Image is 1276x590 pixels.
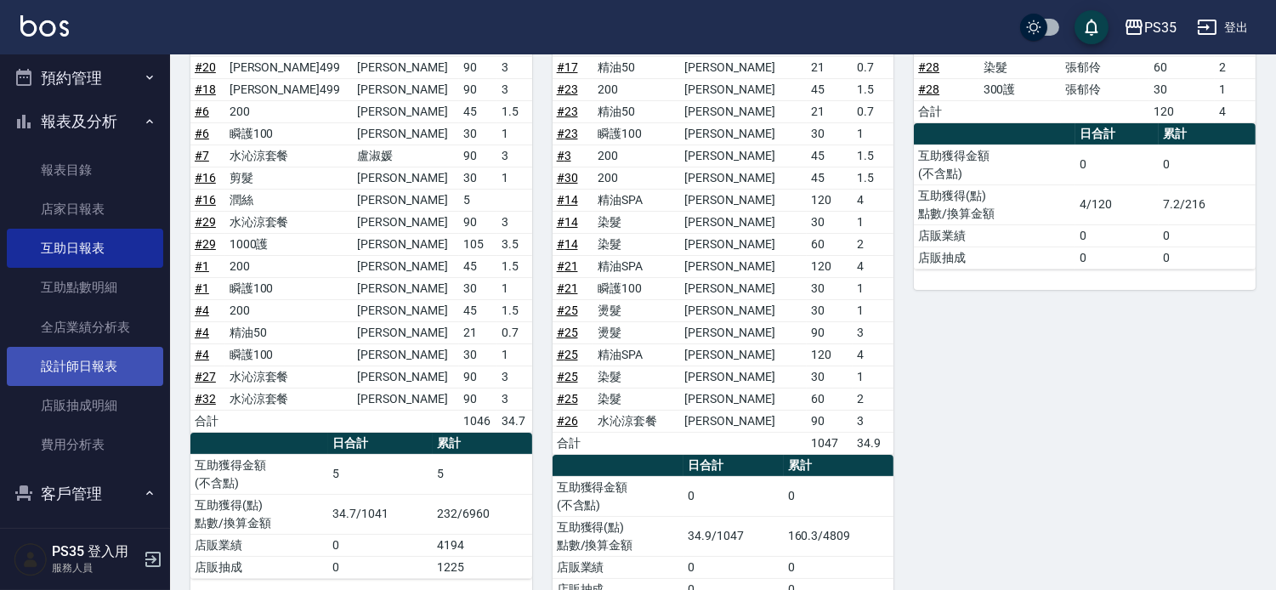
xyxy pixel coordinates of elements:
td: 30 [807,122,853,145]
a: 互助點數明細 [7,268,163,307]
td: [PERSON_NAME] [680,255,807,277]
a: #14 [557,215,578,229]
td: 1.5 [853,78,893,100]
td: 染髮 [979,56,1061,78]
a: #25 [557,370,578,383]
td: 4/120 [1075,184,1160,224]
td: [PERSON_NAME] [353,122,459,145]
td: 精油SPA [593,255,680,277]
td: 90 [459,211,497,233]
a: #28 [918,82,939,96]
td: 1 [497,122,532,145]
th: 累計 [433,433,532,455]
td: 0 [1159,247,1255,269]
button: 預約管理 [7,56,163,100]
td: 1225 [433,556,532,578]
a: #21 [557,281,578,295]
td: [PERSON_NAME] [680,277,807,299]
td: 4 [853,255,893,277]
a: 客戶列表 [7,522,163,561]
td: 精油50 [593,56,680,78]
td: 232/6960 [433,494,532,534]
td: 90 [459,388,497,410]
td: 0 [328,534,433,556]
td: [PERSON_NAME] [680,299,807,321]
th: 累計 [784,455,894,477]
td: 燙髮 [593,321,680,343]
td: 染髮 [593,211,680,233]
td: [PERSON_NAME] [680,189,807,211]
td: 水沁涼套餐 [225,366,354,388]
td: [PERSON_NAME] [680,343,807,366]
td: 4 [853,189,893,211]
td: 3 [853,410,893,432]
a: #4 [195,304,209,317]
a: #23 [557,82,578,96]
td: 21 [807,100,853,122]
a: #18 [195,82,216,96]
a: #14 [557,193,578,207]
td: 精油50 [593,100,680,122]
td: 200 [225,299,354,321]
td: 60 [807,233,853,255]
td: [PERSON_NAME] [353,366,459,388]
td: 精油SPA [593,189,680,211]
td: 90 [459,366,497,388]
td: 1 [497,343,532,366]
td: 30 [459,122,497,145]
td: 2 [853,388,893,410]
a: #6 [195,127,209,140]
a: #4 [195,348,209,361]
td: 3 [497,211,532,233]
td: 3 [853,321,893,343]
a: #3 [557,149,571,162]
td: 瞬護100 [593,277,680,299]
td: 90 [459,78,497,100]
td: 0 [683,556,783,578]
a: 全店業績分析表 [7,308,163,347]
td: 90 [459,56,497,78]
td: [PERSON_NAME] [680,366,807,388]
td: 3 [497,388,532,410]
a: #23 [557,105,578,118]
td: 剪髮 [225,167,354,189]
p: 服務人員 [52,560,139,576]
a: #1 [195,281,209,295]
td: 3 [497,366,532,388]
td: [PERSON_NAME] [353,100,459,122]
td: 合計 [914,100,978,122]
a: #25 [557,392,578,406]
td: 30 [807,299,853,321]
td: 店販抽成 [914,247,1075,269]
td: 1.5 [497,255,532,277]
td: 34.7 [497,410,532,432]
td: 1 [853,277,893,299]
td: 1 [497,167,532,189]
a: #28 [918,60,939,74]
td: 瞬護100 [593,122,680,145]
td: 店販業績 [914,224,1075,247]
a: 設計師日報表 [7,347,163,386]
a: #29 [195,215,216,229]
table: a dense table [914,13,1256,123]
td: 1000護 [225,233,354,255]
td: [PERSON_NAME] [680,211,807,233]
a: #21 [557,259,578,273]
td: [PERSON_NAME] [353,388,459,410]
td: 0.7 [853,56,893,78]
td: 1.5 [497,299,532,321]
td: 45 [807,167,853,189]
td: 互助獲得(點) 點數/換算金額 [914,184,1075,224]
img: Logo [20,15,69,37]
td: [PERSON_NAME] [680,100,807,122]
td: 3 [497,145,532,167]
a: #7 [195,149,209,162]
td: 合計 [190,410,225,432]
button: save [1075,10,1109,44]
a: #29 [195,237,216,251]
td: 互助獲得金額 (不含點) [553,476,684,516]
td: 0.7 [497,321,532,343]
td: 1 [853,299,893,321]
td: 店販業績 [553,556,684,578]
td: 店販抽成 [190,556,328,578]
